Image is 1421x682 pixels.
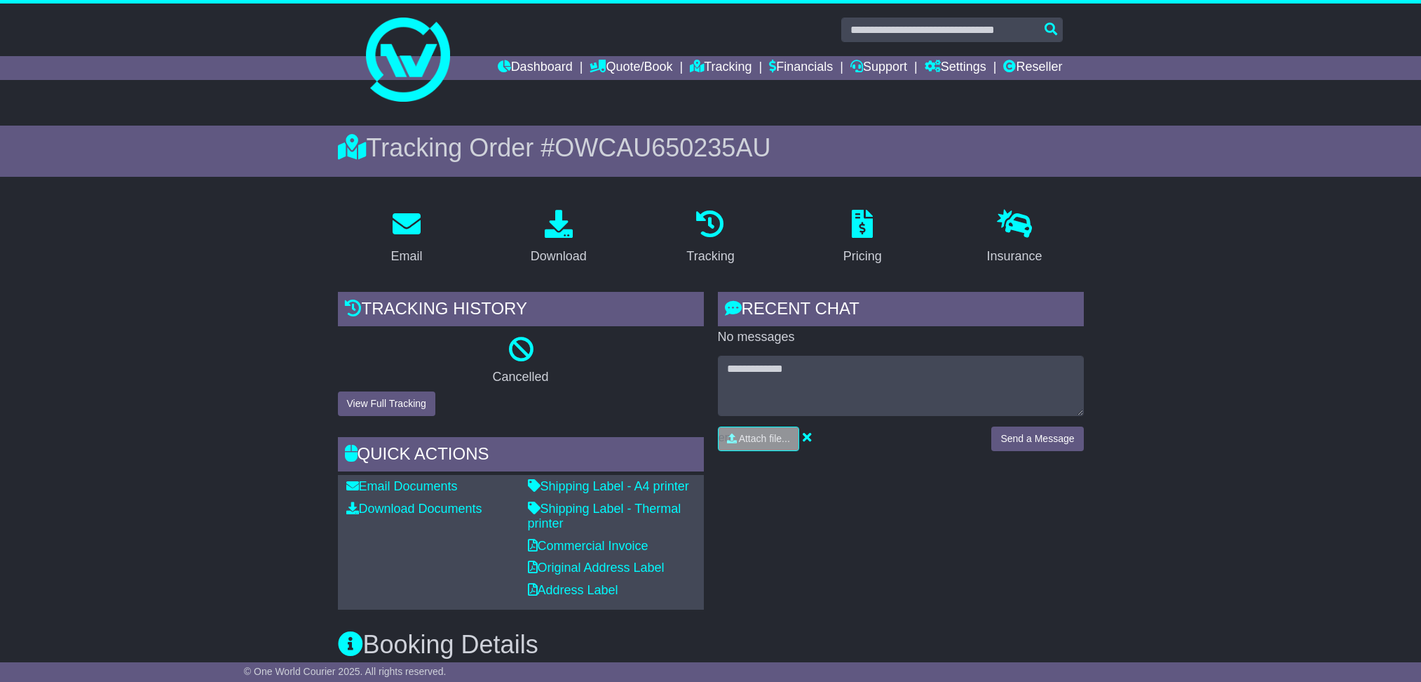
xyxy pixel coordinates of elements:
button: Send a Message [991,427,1083,451]
div: Tracking [686,247,734,266]
a: Insurance [978,205,1052,271]
a: Pricing [834,205,891,271]
a: Settings [925,56,986,80]
div: Insurance [987,247,1042,266]
a: Financials [769,56,833,80]
a: Tracking [690,56,752,80]
div: RECENT CHAT [718,292,1084,330]
span: OWCAU650235AU [555,133,770,162]
a: Address Label [528,583,618,597]
span: © One World Courier 2025. All rights reserved. [244,666,447,677]
div: Pricing [843,247,882,266]
p: Cancelled [338,370,704,385]
div: Tracking Order # [338,133,1084,163]
a: Reseller [1003,56,1062,80]
a: Tracking [677,205,743,271]
p: No messages [718,330,1084,345]
a: Email [381,205,431,271]
a: Dashboard [498,56,573,80]
div: Quick Actions [338,437,704,475]
div: Email [390,247,422,266]
h3: Booking Details [338,631,1084,659]
a: Commercial Invoice [528,539,648,553]
a: Download Documents [346,502,482,516]
button: View Full Tracking [338,392,435,416]
a: Download [522,205,596,271]
a: Quote/Book [590,56,672,80]
a: Shipping Label - Thermal printer [528,502,681,531]
div: Tracking history [338,292,704,330]
div: Download [531,247,587,266]
a: Original Address Label [528,561,665,575]
a: Email Documents [346,479,458,493]
a: Support [850,56,907,80]
a: Shipping Label - A4 printer [528,479,689,493]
